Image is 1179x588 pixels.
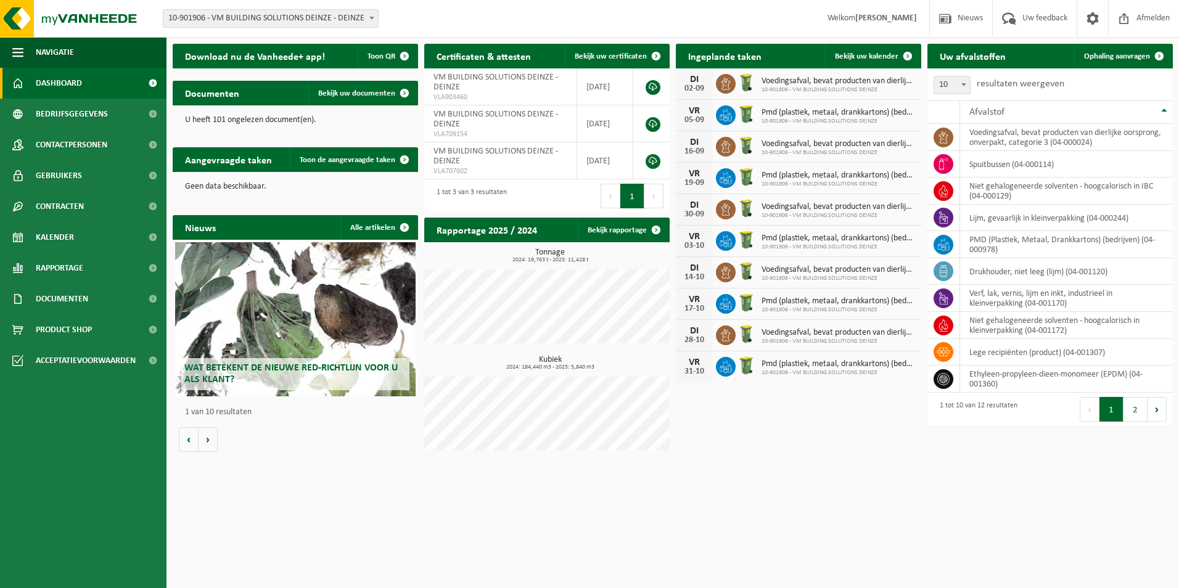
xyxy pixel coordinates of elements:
[762,275,915,282] span: 10-901906 - VM BUILDING SOLUTIONS DEINZE
[575,52,647,60] span: Bekijk uw certificaten
[1148,397,1167,422] button: Next
[36,160,82,191] span: Gebruikers
[1084,52,1150,60] span: Ophaling aanvragen
[682,326,707,336] div: DI
[736,292,757,313] img: WB-0240-HPE-GN-50
[163,9,379,28] span: 10-901906 - VM BUILDING SOLUTIONS DEINZE - DEINZE
[682,84,707,93] div: 02-09
[960,339,1173,365] td: lege recipiënten (product) (04-001307)
[36,68,82,99] span: Dashboard
[835,52,898,60] span: Bekijk uw kalender
[433,110,558,129] span: VM BUILDING SOLUTIONS DEINZE - DEINZE
[736,355,757,376] img: WB-0240-HPE-GN-50
[185,116,406,125] p: U heeft 101 ongelezen document(en).
[682,116,707,125] div: 05-09
[736,198,757,219] img: WB-0140-HPE-GN-50
[762,369,915,377] span: 10-901906 - VM BUILDING SOLUTIONS DEINZE
[762,265,915,275] span: Voedingsafval, bevat producten van dierlijke oorsprong, onverpakt, categorie 3
[960,178,1173,205] td: niet gehalogeneerde solventen - hoogcalorisch in IBC (04-000129)
[199,427,218,452] button: Volgende
[682,367,707,376] div: 31-10
[433,147,558,166] span: VM BUILDING SOLUTIONS DEINZE - DEINZE
[185,408,412,417] p: 1 van 10 resultaten
[308,81,417,105] a: Bekijk uw documenten
[577,68,633,105] td: [DATE]
[577,142,633,179] td: [DATE]
[1099,397,1124,422] button: 1
[762,118,915,125] span: 10-901906 - VM BUILDING SOLUTIONS DEINZE
[36,284,88,314] span: Documenten
[36,222,74,253] span: Kalender
[855,14,917,23] strong: [PERSON_NAME]
[682,200,707,210] div: DI
[960,205,1173,231] td: lijm, gevaarlijk in kleinverpakking (04-000244)
[179,427,199,452] button: Vorige
[682,336,707,345] div: 28-10
[36,314,92,345] span: Product Shop
[736,135,757,156] img: WB-0140-HPE-GN-50
[424,44,543,68] h2: Certificaten & attesten
[682,263,707,273] div: DI
[601,184,620,208] button: Previous
[644,184,663,208] button: Next
[736,72,757,93] img: WB-0140-HPE-GN-50
[36,253,83,284] span: Rapportage
[340,215,417,240] a: Alle artikelen
[762,328,915,338] span: Voedingsafval, bevat producten van dierlijke oorsprong, onverpakt, categorie 3
[736,104,757,125] img: WB-0240-HPE-GN-50
[430,356,670,370] h3: Kubiek
[682,210,707,219] div: 30-09
[430,182,507,210] div: 1 tot 3 van 3 resultaten
[736,261,757,282] img: WB-0140-HPE-GN-50
[682,304,707,313] div: 17-10
[368,52,395,60] span: Toon QR
[762,181,915,188] span: 10-901906 - VM BUILDING SOLUTIONS DEINZE
[762,202,915,212] span: Voedingsafval, bevat producten van dierlijke oorsprong, onverpakt, categorie 3
[960,151,1173,178] td: spuitbussen (04-000114)
[977,79,1064,89] label: resultaten weergeven
[682,179,707,187] div: 19-09
[173,147,284,171] h2: Aangevraagde taken
[736,324,757,345] img: WB-0140-HPE-GN-50
[185,182,406,191] p: Geen data beschikbaar.
[762,243,915,251] span: 10-901906 - VM BUILDING SOLUTIONS DEINZE
[762,139,915,149] span: Voedingsafval, bevat producten van dierlijke oorsprong, onverpakt, categorie 3
[36,345,136,376] span: Acceptatievoorwaarden
[960,365,1173,393] td: ethyleen-propyleen-dieen-monomeer (EPDM) (04-001360)
[36,99,108,129] span: Bedrijfsgegevens
[762,86,915,94] span: 10-901906 - VM BUILDING SOLUTIONS DEINZE
[762,108,915,118] span: Pmd (plastiek, metaal, drankkartons) (bedrijven)
[36,129,107,160] span: Contactpersonen
[762,359,915,369] span: Pmd (plastiek, metaal, drankkartons) (bedrijven)
[184,363,398,385] span: Wat betekent de nieuwe RED-richtlijn voor u als klant?
[934,76,970,94] span: 10
[927,44,1018,68] h2: Uw afvalstoffen
[430,364,670,370] span: 2024: 184,440 m3 - 2025: 5,840 m3
[682,169,707,179] div: VR
[36,37,74,68] span: Navigatie
[173,81,252,105] h2: Documenten
[762,234,915,243] span: Pmd (plastiek, metaal, drankkartons) (bedrijven)
[762,212,915,219] span: 10-901906 - VM BUILDING SOLUTIONS DEINZE
[1074,44,1172,68] a: Ophaling aanvragen
[1124,397,1148,422] button: 2
[318,89,395,97] span: Bekijk uw documenten
[682,242,707,250] div: 03-10
[969,107,1004,117] span: Afvalstof
[825,44,920,68] a: Bekijk uw kalender
[736,166,757,187] img: WB-0240-HPE-GN-50
[430,248,670,263] h3: Tonnage
[960,124,1173,151] td: voedingsafval, bevat producten van dierlijke oorsprong, onverpakt, categorie 3 (04-000024)
[960,231,1173,258] td: PMD (Plastiek, Metaal, Drankkartons) (bedrijven) (04-000978)
[682,357,707,367] div: VR
[578,218,668,242] a: Bekijk rapportage
[960,312,1173,339] td: niet gehalogeneerde solventen - hoogcalorisch in kleinverpakking (04-001172)
[424,218,549,242] h2: Rapportage 2025 / 2024
[762,296,915,306] span: Pmd (plastiek, metaal, drankkartons) (bedrijven)
[960,258,1173,285] td: drukhouder, niet leeg (lijm) (04-001120)
[682,295,707,304] div: VR
[173,44,337,68] h2: Download nu de Vanheede+ app!
[433,129,567,139] span: VLA709154
[960,285,1173,312] td: verf, lak, vernis, lijm en inkt, industrieel in kleinverpakking (04-001170)
[682,106,707,116] div: VR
